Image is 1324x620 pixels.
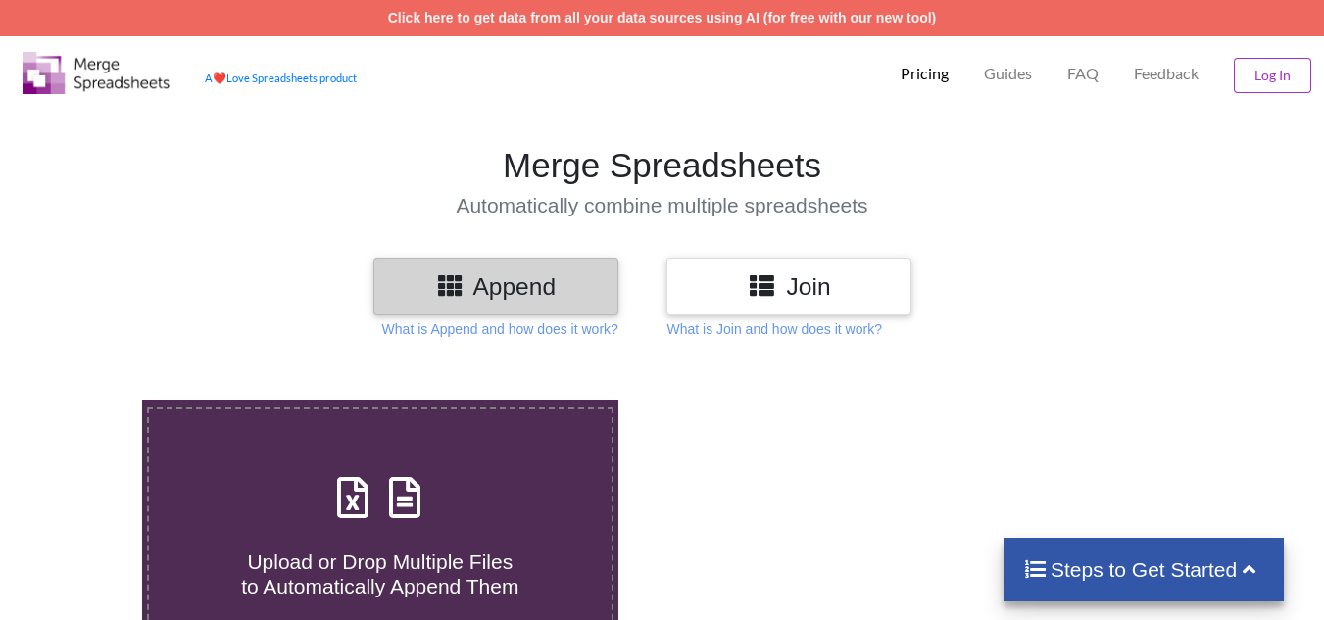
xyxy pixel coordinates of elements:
p: Pricing [901,64,949,84]
h4: Steps to Get Started [1023,557,1265,582]
span: Upload or Drop Multiple Files to Automatically Append Them [241,550,518,597]
img: Logo.png [23,52,170,94]
h3: Append [388,272,604,301]
a: AheartLove Spreadsheets product [205,72,357,84]
p: FAQ [1067,64,1099,84]
span: heart [213,72,226,84]
p: What is Append and how does it work? [382,319,618,339]
p: Guides [984,64,1032,84]
button: Log In [1234,58,1311,93]
span: Feedback [1134,66,1199,81]
a: Click here to get data from all your data sources using AI (for free with our new tool) [388,10,937,25]
p: What is Join and how does it work? [666,319,881,339]
h3: Join [681,272,897,301]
